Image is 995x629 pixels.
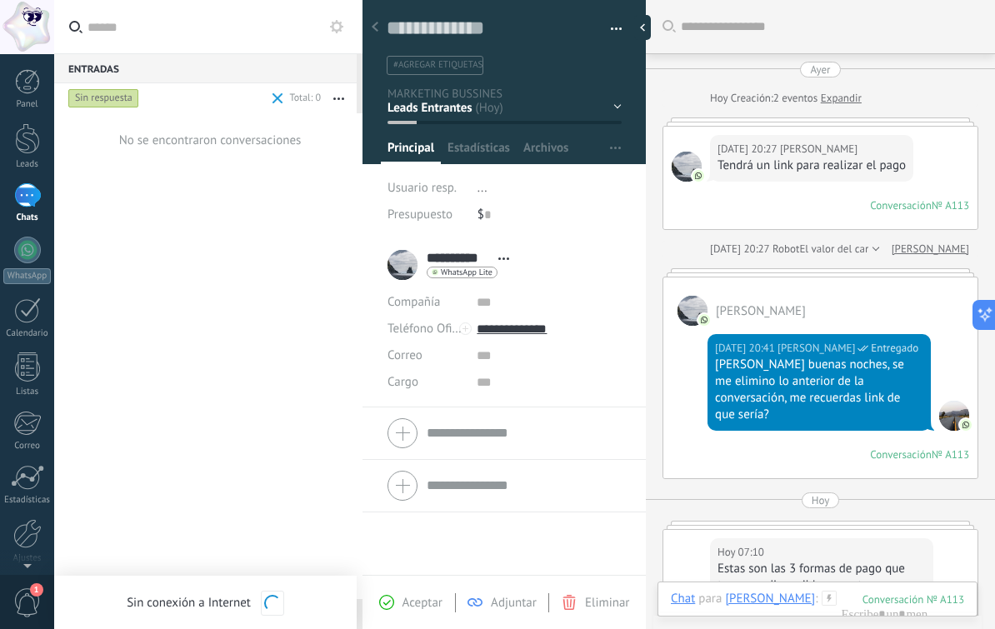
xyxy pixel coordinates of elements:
[387,288,464,315] div: Compañía
[585,595,629,611] span: Eliminar
[523,140,568,164] span: Archivos
[387,207,452,222] span: Presupuesto
[3,495,52,506] div: Estadísticas
[387,315,464,342] button: Teléfono Oficina
[3,159,52,170] div: Leads
[387,180,457,196] span: Usuario resp.
[3,441,52,452] div: Correo
[387,140,434,164] span: Principal
[387,321,474,337] span: Teléfono Oficina
[698,314,710,326] img: com.amocrm.amocrmwa.svg
[634,15,651,40] div: Ocultar
[932,198,969,212] div: № A113
[960,419,972,431] img: com.amocrm.amocrmwa.svg
[717,157,906,174] div: Tendrá un link para realizar el pago
[387,376,418,388] span: Cargo
[3,99,52,110] div: Panel
[815,591,817,607] span: :
[393,59,482,71] span: #agregar etiquetas
[698,591,722,607] span: para
[387,342,422,368] button: Correo
[810,62,830,77] div: Ayer
[716,303,806,319] span: Ana Arroyo
[402,595,442,611] span: Aceptar
[772,242,799,256] span: Robot
[777,340,855,357] span: Gerencia Daniel (Oficina de Venta)
[387,202,465,228] div: Presupuesto
[3,268,51,284] div: WhatsApp
[715,340,777,357] div: [DATE] 20:41
[821,90,862,107] a: Expandir
[812,492,830,508] div: Hoy
[447,140,510,164] span: Estadísticas
[477,180,487,196] span: ...
[780,141,857,157] span: Ana Arroyo
[387,368,464,395] div: Cargo
[710,241,772,257] div: [DATE] 20:27
[939,401,969,431] span: Gerencia Daniel
[54,53,357,83] div: Entradas
[127,590,284,616] div: Sin conexión a Internet
[932,447,969,462] div: № A113
[773,90,817,107] span: 2 eventos
[717,141,780,157] div: [DATE] 20:27
[491,595,537,611] span: Adjuntar
[3,328,52,339] div: Calendario
[862,592,964,607] div: 113
[870,198,932,212] div: Conversación
[799,241,938,257] span: El valor del campo «Teléfono»
[119,132,302,148] div: No se encontraron conversaciones
[870,447,932,462] div: Conversación
[477,202,622,228] div: $
[892,241,969,257] a: [PERSON_NAME]
[30,583,43,597] span: 1
[672,152,702,182] span: Ana Arroyo
[717,561,926,611] div: Estas son las 3 formas de pago que tenemos disponibles para tus colegiaturas.
[283,90,321,107] div: Total: 0
[715,357,923,423] div: [PERSON_NAME] buenas noches, se me elimino lo anterior de la conversación, me recuerdas link de q...
[710,90,862,107] div: Creación:
[725,591,815,606] div: Ana Arroyo
[441,268,492,277] span: WhatsApp Lite
[3,212,52,223] div: Chats
[710,90,731,107] div: Hoy
[677,296,707,326] span: Ana Arroyo
[871,340,918,357] span: Entregado
[717,544,767,561] div: Hoy 07:10
[3,387,52,397] div: Listas
[387,175,465,202] div: Usuario resp.
[692,170,704,182] img: com.amocrm.amocrmwa.svg
[387,347,422,363] span: Correo
[68,88,139,108] div: Sin respuesta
